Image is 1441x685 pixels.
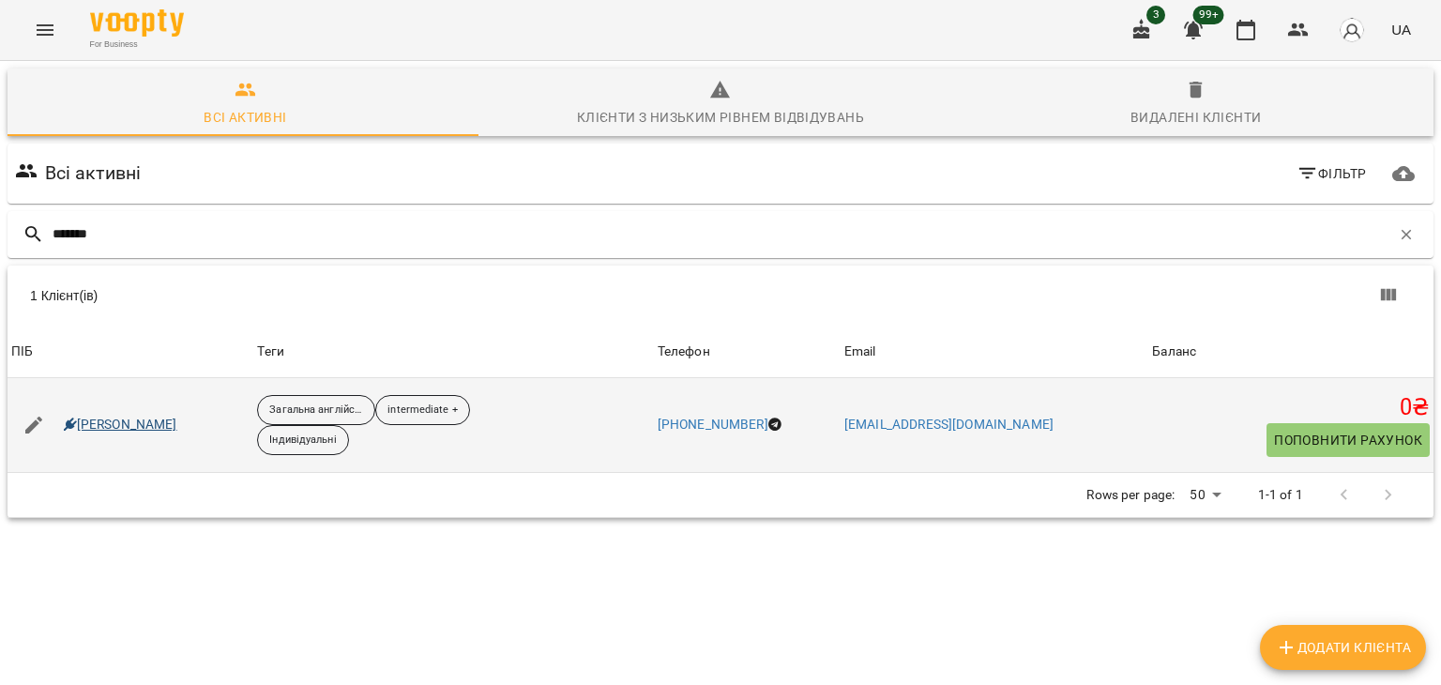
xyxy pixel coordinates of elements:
[257,425,348,455] div: Індивідуальні
[23,8,68,53] button: Menu
[658,341,837,363] span: Телефон
[658,417,768,432] a: [PHONE_NUMBER]
[1384,12,1418,47] button: UA
[844,341,876,363] div: Sort
[1289,157,1374,190] button: Фільтр
[257,341,649,363] div: Теги
[90,9,184,37] img: Voopty Logo
[1258,486,1303,505] p: 1-1 of 1
[1152,341,1196,363] div: Sort
[90,38,184,51] span: For Business
[1260,625,1426,670] button: Додати клієнта
[658,341,710,363] div: Sort
[11,341,33,363] div: Sort
[1297,162,1367,185] span: Фільтр
[11,341,33,363] div: ПІБ
[1152,341,1430,363] span: Баланс
[658,341,710,363] div: Телефон
[45,159,142,188] h6: Всі активні
[269,403,363,419] p: Загальна англійська
[30,286,732,305] div: 1 Клієнт(ів)
[1152,341,1196,363] div: Баланс
[1086,486,1175,505] p: Rows per page:
[1267,423,1430,457] button: Поповнити рахунок
[269,433,336,449] p: Індивідуальні
[1366,273,1411,318] button: Показати колонки
[387,403,457,419] p: intermediate +
[11,341,250,363] span: ПІБ
[577,106,864,129] div: Клієнти з низьким рівнем відвідувань
[204,106,286,129] div: Всі активні
[1193,6,1224,24] span: 99+
[1182,481,1227,509] div: 50
[1274,429,1422,451] span: Поповнити рахунок
[844,341,876,363] div: Email
[1339,17,1365,43] img: avatar_s.png
[1146,6,1165,24] span: 3
[844,341,1145,363] span: Email
[1152,393,1430,422] h5: 0 ₴
[844,417,1054,432] a: [EMAIL_ADDRESS][DOMAIN_NAME]
[8,266,1433,326] div: Table Toolbar
[1391,20,1411,39] span: UA
[1275,636,1411,659] span: Додати клієнта
[64,416,177,434] a: [PERSON_NAME]
[1130,106,1261,129] div: Видалені клієнти
[375,395,469,425] div: intermediate +
[257,395,375,425] div: Загальна англійська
